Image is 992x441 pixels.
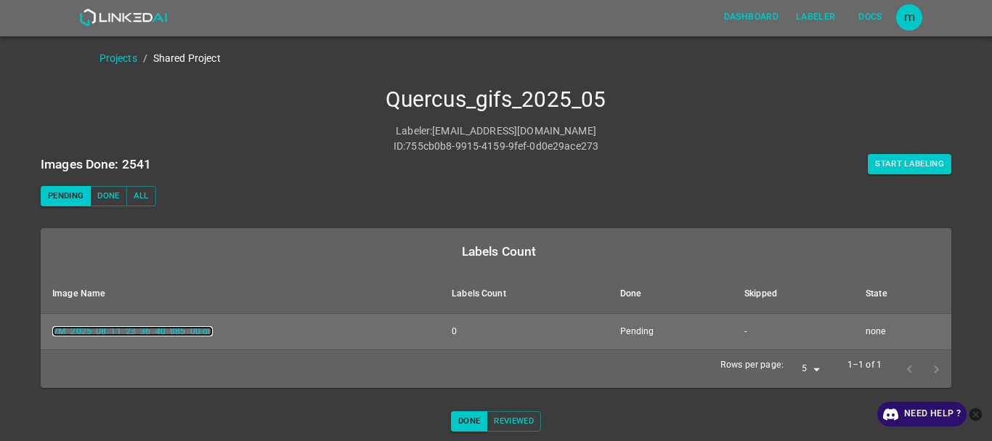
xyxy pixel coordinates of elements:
p: [EMAIL_ADDRESS][DOMAIN_NAME] [432,124,596,139]
a: Dashboard [715,2,787,32]
h4: Quercus_gifs_2025_05 [41,86,951,113]
a: Labeler [787,2,844,32]
a: Need Help ? [877,402,967,426]
p: 755cb0b8-9915-4159-9fef-0d0e29ace273 [405,139,598,154]
h6: Images Done: 2541 [41,154,151,174]
button: Done [90,186,126,206]
p: Rows per page: [720,359,784,372]
th: Labels Count [440,275,608,314]
div: Labels Count [52,241,946,262]
th: State [854,275,951,314]
a: Projects [99,52,137,64]
p: ID : [394,139,405,154]
p: Shared Project [153,51,221,66]
button: close-help [967,402,985,426]
th: Skipped [733,275,854,314]
button: Dashboard [718,5,784,29]
nav: breadcrumb [99,51,992,66]
td: - [733,313,854,350]
p: 1–1 of 1 [847,359,882,372]
button: Start Labeling [868,154,951,174]
div: m [896,4,922,31]
button: Done [451,411,487,432]
td: Pending [609,313,733,350]
th: Done [609,275,733,314]
p: Labeler : [396,124,432,139]
td: none [854,313,951,350]
button: Labeler [790,5,841,29]
button: Pending [41,186,91,206]
th: Image Name [41,275,440,314]
a: VM_2025_08_11_23_36_40_885_00.gif [52,326,213,336]
div: 5 [789,360,824,379]
a: Docs [844,2,896,32]
button: Docs [847,5,893,29]
li: / [143,51,147,66]
td: 0 [440,313,608,350]
img: LinkedAI [79,9,167,26]
button: Open settings [896,4,922,31]
button: Reviewed [487,411,541,432]
button: All [126,186,156,206]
